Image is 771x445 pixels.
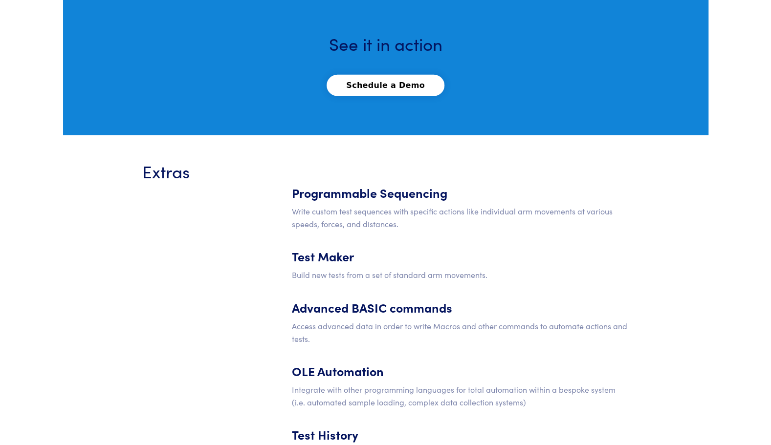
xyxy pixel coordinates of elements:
h5: Advanced BASIC commands [292,289,629,316]
button: Schedule a Demo [327,75,444,96]
p: Write custom test sequences with specific actions like individual arm movements at various speeds... [292,205,629,230]
h5: Test History [292,416,629,443]
p: Integrate with other programming languages for total automation within a bespoke system (i.e. aut... [292,383,629,408]
h5: Programmable Sequencing [292,174,629,201]
h5: Test Maker [292,238,629,265]
h3: Extras [142,159,280,183]
h3: See it in action [108,31,663,55]
h5: OLE Automation [292,353,629,380]
p: Access advanced data in order to write Macros and other commands to automate actions and tests. [292,320,629,345]
p: Build new tests from a set of standard arm movements. [292,269,629,281]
